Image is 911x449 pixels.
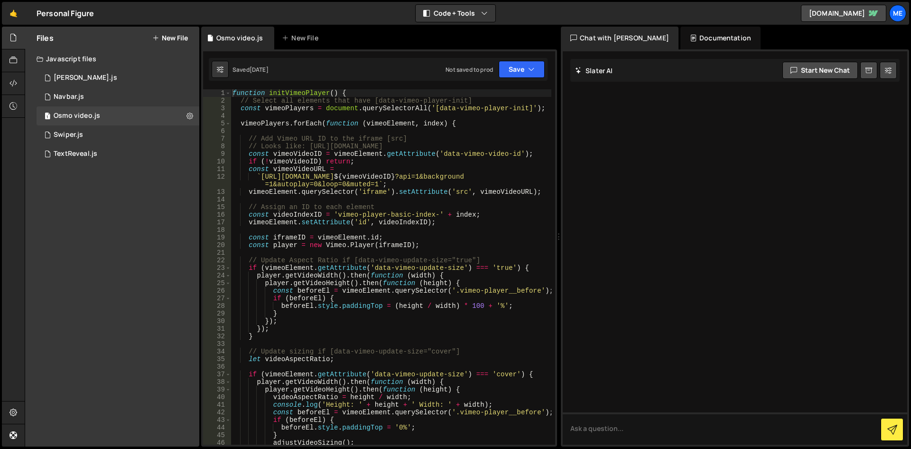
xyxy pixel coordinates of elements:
div: TextReveal.js [54,150,97,158]
div: 42 [203,409,231,416]
div: 31 [203,325,231,333]
div: 10 [203,158,231,165]
div: 12 [203,173,231,188]
div: 46 [203,439,231,447]
div: 25 [203,279,231,287]
div: 38 [203,378,231,386]
div: 37 [203,371,231,378]
div: 17006/46896.js [37,87,199,106]
div: Javascript files [25,49,199,68]
div: 30 [203,317,231,325]
div: 28 [203,302,231,310]
a: 🤙 [2,2,25,25]
div: 3 [203,105,231,112]
div: Chat with [PERSON_NAME] [561,27,679,49]
div: 41 [203,401,231,409]
div: Documentation [680,27,761,49]
div: Not saved to prod [446,66,493,74]
div: 45 [203,431,231,439]
div: 39 [203,386,231,393]
h2: Slater AI [575,66,613,75]
div: 26 [203,287,231,295]
div: Osmo video.js [54,112,100,120]
span: 1 [45,113,50,121]
div: 27 [203,295,231,302]
div: 1 [203,89,231,97]
div: 17 [203,219,231,226]
div: 35 [203,355,231,363]
div: Saved [232,66,269,74]
div: 18 [203,226,231,234]
div: Osmo video.js [216,33,263,43]
a: Me [889,5,906,22]
div: Personal Figure [37,8,94,19]
div: [DATE] [250,66,269,74]
div: 17006/46733.js [37,125,199,144]
div: 8 [203,143,231,150]
div: 17006/46897.js [37,144,199,163]
div: 40 [203,393,231,401]
button: Code + Tools [416,5,495,22]
div: 33 [203,340,231,348]
div: 22 [203,257,231,264]
div: 44 [203,424,231,431]
button: New File [152,34,188,42]
div: Swiper.js [54,131,83,139]
div: 21 [203,249,231,257]
div: 36 [203,363,231,371]
div: 16 [203,211,231,219]
div: 32 [203,333,231,340]
div: 23 [203,264,231,272]
div: 7 [203,135,231,143]
div: 19 [203,234,231,241]
div: 6 [203,127,231,135]
div: 9 [203,150,231,158]
div: 2 [203,97,231,105]
div: [PERSON_NAME].js [54,74,117,82]
button: Save [499,61,545,78]
a: [DOMAIN_NAME] [801,5,886,22]
div: 34 [203,348,231,355]
div: 43 [203,416,231,424]
div: 13 [203,188,231,196]
div: New File [282,33,322,43]
div: 17006/46898.js [37,68,199,87]
div: 5 [203,120,231,127]
h2: Files [37,33,54,43]
div: 15 [203,203,231,211]
div: 4 [203,112,231,120]
div: 14 [203,196,231,203]
button: Start new chat [782,62,858,79]
div: 24 [203,272,231,279]
div: 17006/46656.js [37,106,199,125]
div: 20 [203,241,231,249]
div: 29 [203,310,231,317]
div: 11 [203,165,231,173]
div: Navbar.js [54,93,84,101]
